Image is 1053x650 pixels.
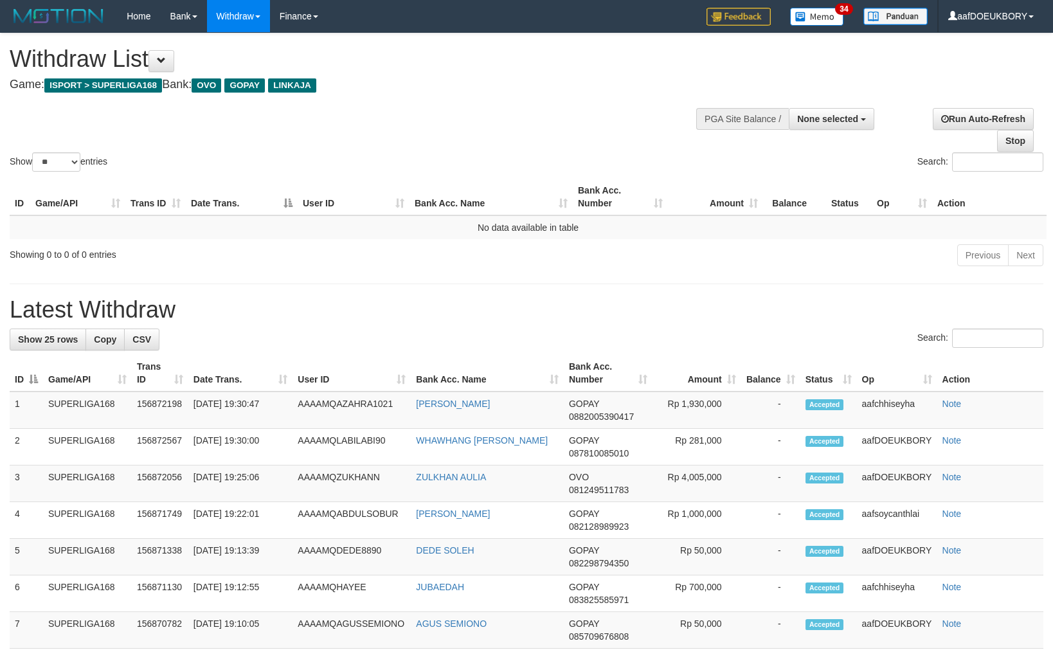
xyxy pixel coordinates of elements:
[416,435,548,446] a: WHAWHANG [PERSON_NAME]
[741,429,800,465] td: -
[10,243,429,261] div: Showing 0 to 0 of 0 entries
[10,502,43,539] td: 4
[952,329,1043,348] input: Search:
[569,485,629,495] span: Copy 081249511783 to clipboard
[806,473,844,483] span: Accepted
[43,429,132,465] td: SUPERLIGA168
[10,46,689,72] h1: Withdraw List
[806,582,844,593] span: Accepted
[44,78,162,93] span: ISPORT > SUPERLIGA168
[94,334,116,345] span: Copy
[43,392,132,429] td: SUPERLIGA168
[997,130,1034,152] a: Stop
[706,8,771,26] img: Feedback.jpg
[43,575,132,612] td: SUPERLIGA168
[188,612,293,649] td: [DATE] 19:10:05
[416,509,490,519] a: [PERSON_NAME]
[416,399,490,409] a: [PERSON_NAME]
[942,509,962,519] a: Note
[942,435,962,446] a: Note
[569,521,629,532] span: Copy 082128989923 to clipboard
[826,179,872,215] th: Status
[10,215,1047,239] td: No data available in table
[569,558,629,568] span: Copy 082298794350 to clipboard
[933,108,1034,130] a: Run Auto-Refresh
[790,8,844,26] img: Button%20Memo.svg
[569,399,599,409] span: GOPAY
[10,152,107,172] label: Show entries
[872,179,932,215] th: Op: activate to sort column ascending
[569,509,599,519] span: GOPAY
[741,539,800,575] td: -
[696,108,789,130] div: PGA Site Balance /
[741,502,800,539] td: -
[188,392,293,429] td: [DATE] 19:30:47
[292,392,411,429] td: AAAAMQAZAHRA1021
[569,472,589,482] span: OVO
[192,78,221,93] span: OVO
[188,502,293,539] td: [DATE] 19:22:01
[937,355,1043,392] th: Action
[763,179,826,215] th: Balance
[741,575,800,612] td: -
[569,582,599,592] span: GOPAY
[569,631,629,642] span: Copy 085709676808 to clipboard
[411,355,564,392] th: Bank Acc. Name: activate to sort column ascending
[857,539,937,575] td: aafDOEUKBORY
[416,618,487,629] a: AGUS SEMIONO
[942,618,962,629] a: Note
[132,429,188,465] td: 156872567
[857,502,937,539] td: aafsoycanthlai
[125,179,186,215] th: Trans ID: activate to sort column ascending
[857,575,937,612] td: aafchhiseyha
[917,329,1043,348] label: Search:
[132,392,188,429] td: 156872198
[132,334,151,345] span: CSV
[43,612,132,649] td: SUPERLIGA168
[942,582,962,592] a: Note
[132,539,188,575] td: 156871338
[188,429,293,465] td: [DATE] 19:30:00
[806,399,844,410] span: Accepted
[188,575,293,612] td: [DATE] 19:12:55
[652,465,741,502] td: Rp 4,005,000
[573,179,668,215] th: Bank Acc. Number: activate to sort column ascending
[797,114,858,124] span: None selected
[741,355,800,392] th: Balance: activate to sort column ascending
[30,179,125,215] th: Game/API: activate to sort column ascending
[292,539,411,575] td: AAAAMQDEDE8890
[132,575,188,612] td: 156871130
[10,612,43,649] td: 7
[10,179,30,215] th: ID
[806,546,844,557] span: Accepted
[43,355,132,392] th: Game/API: activate to sort column ascending
[917,152,1043,172] label: Search:
[569,618,599,629] span: GOPAY
[10,392,43,429] td: 1
[132,355,188,392] th: Trans ID: activate to sort column ascending
[124,329,159,350] a: CSV
[569,435,599,446] span: GOPAY
[410,179,573,215] th: Bank Acc. Name: activate to sort column ascending
[569,545,599,555] span: GOPAY
[10,539,43,575] td: 5
[10,329,86,350] a: Show 25 rows
[942,472,962,482] a: Note
[10,465,43,502] td: 3
[789,108,874,130] button: None selected
[132,612,188,649] td: 156870782
[292,429,411,465] td: AAAAMQLABILABI90
[298,179,410,215] th: User ID: activate to sort column ascending
[292,355,411,392] th: User ID: activate to sort column ascending
[292,465,411,502] td: AAAAMQZUKHANN
[741,612,800,649] td: -
[652,502,741,539] td: Rp 1,000,000
[188,465,293,502] td: [DATE] 19:25:06
[652,612,741,649] td: Rp 50,000
[652,392,741,429] td: Rp 1,930,000
[569,595,629,605] span: Copy 083825585971 to clipboard
[741,465,800,502] td: -
[416,472,486,482] a: ZULKHAN AULIA
[806,619,844,630] span: Accepted
[268,78,316,93] span: LINKAJA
